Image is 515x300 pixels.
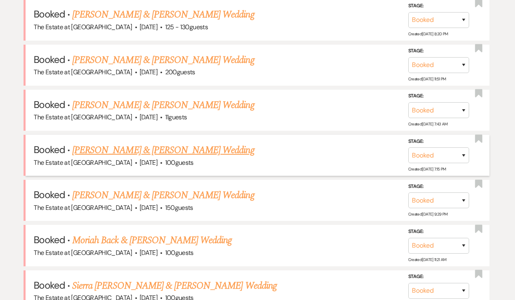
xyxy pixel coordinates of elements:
label: Stage: [408,137,469,146]
a: [PERSON_NAME] & [PERSON_NAME] Wedding [72,53,254,67]
span: 100 guests [165,158,194,167]
label: Stage: [408,92,469,101]
a: [PERSON_NAME] & [PERSON_NAME] Wedding [72,188,254,203]
span: Booked [34,233,65,246]
a: Sierra [PERSON_NAME] & [PERSON_NAME] Wedding [72,278,277,293]
span: [DATE] [140,113,157,121]
label: Stage: [408,2,469,11]
span: The Estate at [GEOGRAPHIC_DATA] [34,248,132,257]
label: Stage: [408,227,469,236]
span: [DATE] [140,248,157,257]
span: Created: [DATE] 7:15 PM [408,166,446,172]
span: [DATE] [140,203,157,212]
span: [DATE] [140,68,157,76]
span: Created: [DATE] 7:43 AM [408,121,448,127]
span: Booked [34,8,65,20]
span: Booked [34,143,65,156]
span: 150 guests [165,203,193,212]
span: Booked [34,98,65,111]
label: Stage: [408,272,469,281]
a: [PERSON_NAME] & [PERSON_NAME] Wedding [72,7,254,22]
span: The Estate at [GEOGRAPHIC_DATA] [34,68,132,76]
span: Created: [DATE] 11:51 PM [408,76,446,82]
span: [DATE] [140,158,157,167]
span: 11 guests [165,113,187,121]
a: [PERSON_NAME] & [PERSON_NAME] Wedding [72,98,254,112]
span: Booked [34,188,65,201]
span: Created: [DATE] 11:21 AM [408,257,446,262]
span: Booked [34,279,65,291]
span: 100 guests [165,248,194,257]
span: The Estate at [GEOGRAPHIC_DATA] [34,158,132,167]
label: Stage: [408,47,469,56]
span: 200 guests [165,68,195,76]
span: The Estate at [GEOGRAPHIC_DATA] [34,203,132,212]
span: The Estate at [GEOGRAPHIC_DATA] [34,113,132,121]
span: Booked [34,53,65,66]
label: Stage: [408,182,469,191]
a: [PERSON_NAME] & [PERSON_NAME] Wedding [72,143,254,158]
span: The Estate at [GEOGRAPHIC_DATA] [34,23,132,31]
span: Created: [DATE] 9:29 PM [408,212,448,217]
span: [DATE] [140,23,157,31]
span: Created: [DATE] 8:20 PM [408,31,448,37]
a: Moriah Back & [PERSON_NAME] Wedding [72,233,232,248]
span: 125 - 130 guests [165,23,208,31]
